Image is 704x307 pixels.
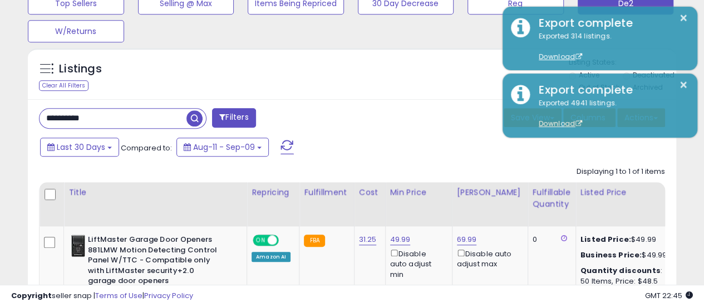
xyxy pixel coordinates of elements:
[212,108,255,128] button: Filters
[539,52,582,61] a: Download
[580,266,673,276] div: :
[11,290,52,301] strong: Copyright
[57,142,105,153] span: Last 30 Days
[457,247,519,269] div: Disable auto adjust max
[304,187,349,198] div: Fulfillment
[580,187,677,198] div: Listed Price
[252,252,291,262] div: Amazon AI
[68,187,242,198] div: Title
[679,11,688,25] button: ×
[530,98,689,129] div: Exported 4941 listings.
[39,80,88,91] div: Clear All Filters
[533,187,571,210] div: Fulfillable Quantity
[580,235,673,245] div: $49.99
[539,119,582,128] a: Download
[530,15,689,31] div: Export complete
[59,61,102,77] h5: Listings
[359,187,381,198] div: Cost
[88,235,223,289] b: LiftMaster Garage Door Openers 881LMW Motion Detecting Control Panel W/TTC - Compatible only with...
[580,265,661,276] b: Quantity discounts
[71,235,85,257] img: 311qOHhvB3L._SL40_.jpg
[304,235,324,247] small: FBA
[390,247,444,280] div: Disable auto adjust min
[577,167,665,177] div: Displaying 1 to 1 of 1 items
[390,234,411,245] a: 49.99
[193,142,255,153] span: Aug-11 - Sep-09
[176,138,269,157] button: Aug-11 - Sep-09
[679,78,688,92] button: ×
[633,70,675,80] label: Deactivated
[457,234,477,245] a: 69.99
[359,234,377,245] a: 31.25
[578,70,599,80] label: Active
[457,187,523,198] div: [PERSON_NAME]
[580,250,642,260] b: Business Price:
[530,31,689,62] div: Exported 314 listings.
[121,143,172,153] span: Compared to:
[277,236,295,245] span: OFF
[11,291,193,301] div: seller snap | |
[645,290,693,301] span: 2025-10-10 22:45 GMT
[254,236,268,245] span: ON
[95,290,142,301] a: Terms of Use
[390,187,447,198] div: Min Price
[580,234,631,245] b: Listed Price:
[580,250,673,260] div: $49.99
[252,187,294,198] div: Repricing
[144,290,193,301] a: Privacy Policy
[533,235,567,245] div: 0
[40,138,119,157] button: Last 30 Days
[530,82,689,98] div: Export complete
[28,20,124,42] button: W/Returns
